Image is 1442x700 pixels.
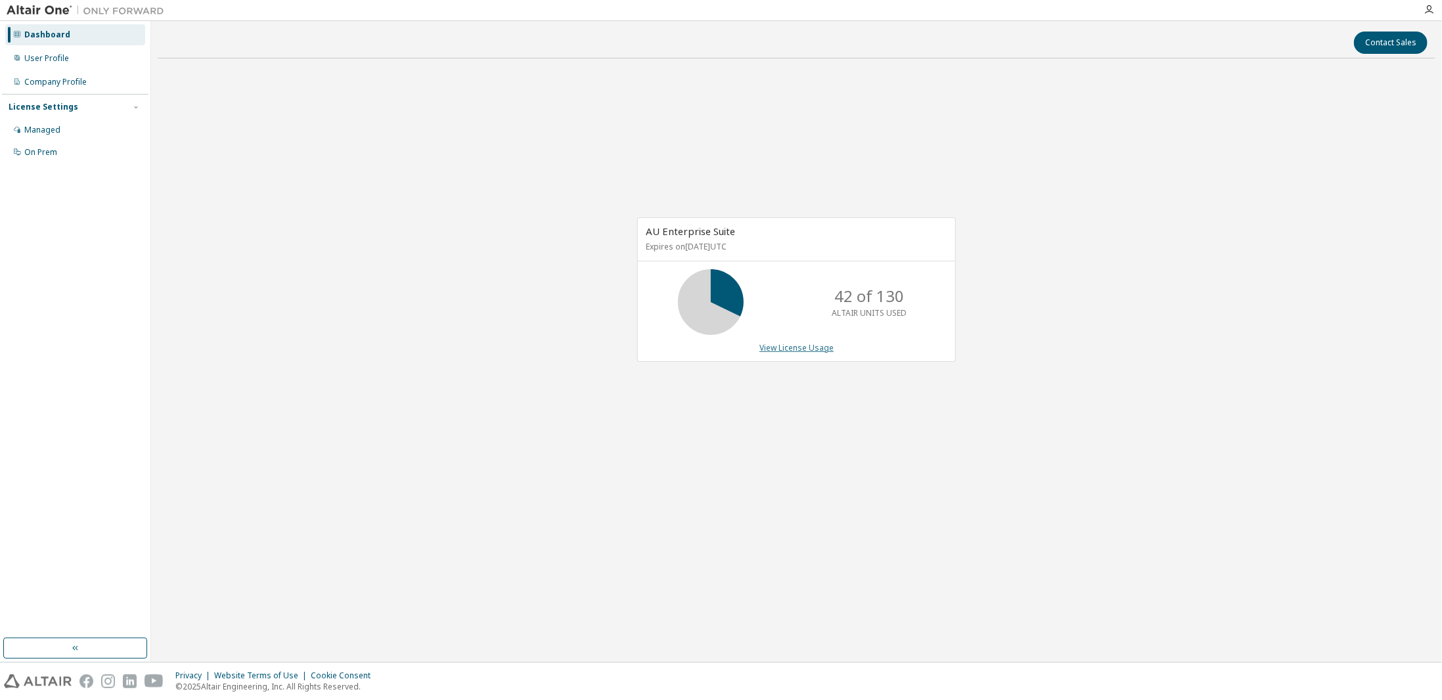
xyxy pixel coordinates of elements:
p: 42 of 130 [834,285,904,307]
img: youtube.svg [145,674,164,688]
img: Altair One [7,4,171,17]
p: Expires on [DATE] UTC [646,241,944,252]
img: linkedin.svg [123,674,137,688]
div: Privacy [175,670,214,681]
div: On Prem [24,147,57,158]
div: Dashboard [24,30,70,40]
div: Company Profile [24,77,87,87]
div: Website Terms of Use [214,670,311,681]
div: Managed [24,125,60,135]
div: License Settings [9,102,78,112]
div: Cookie Consent [311,670,378,681]
div: User Profile [24,53,69,64]
img: instagram.svg [101,674,115,688]
button: Contact Sales [1354,32,1428,54]
a: View License Usage [759,342,834,353]
img: altair_logo.svg [4,674,72,688]
span: AU Enterprise Suite [646,225,735,238]
p: © 2025 Altair Engineering, Inc. All Rights Reserved. [175,681,378,692]
p: ALTAIR UNITS USED [832,307,907,318]
img: facebook.svg [79,674,93,688]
